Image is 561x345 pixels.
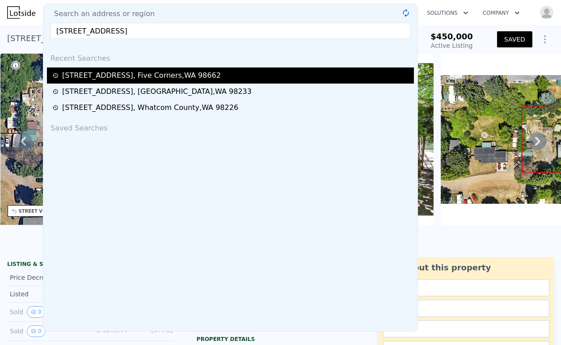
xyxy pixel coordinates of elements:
[7,32,188,45] div: [STREET_ADDRESS] , Five Corners , WA 98662
[431,42,473,49] span: Active Listing
[47,116,414,137] div: Saved Searches
[10,273,84,282] div: Price Decrease
[62,86,252,97] div: [STREET_ADDRESS] , [GEOGRAPHIC_DATA] , WA 98233
[51,23,410,39] input: Enter an address, city, region, neighborhood or zip code
[383,261,549,274] div: Ask about this property
[197,336,365,343] div: Property details
[47,8,155,19] span: Search an address or region
[10,290,84,299] div: Listed
[47,46,414,67] div: Recent Searches
[19,208,52,215] div: STREET VIEW
[10,325,84,337] div: Sold
[62,102,238,113] div: [STREET_ADDRESS] , Whatcom County , WA 98226
[10,306,84,318] div: Sold
[420,5,476,21] button: Solutions
[476,5,527,21] button: Company
[536,30,554,48] button: Show Options
[7,6,35,19] img: Lotside
[540,5,554,20] img: avatar
[383,279,549,296] input: Name
[27,306,46,318] button: View historical data
[52,102,411,113] a: [STREET_ADDRESS], Whatcom County,WA 98226
[497,31,532,47] button: SAVED
[52,86,411,97] a: [STREET_ADDRESS], [GEOGRAPHIC_DATA],WA 98233
[383,300,549,317] input: Email
[430,32,473,41] span: $450,000
[7,261,175,269] div: LISTING & SALE HISTORY
[383,320,549,337] input: Phone
[52,70,411,81] a: [STREET_ADDRESS], Five Corners,WA 98662
[27,325,46,337] button: View historical data
[62,70,221,81] div: [STREET_ADDRESS] , Five Corners , WA 98662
